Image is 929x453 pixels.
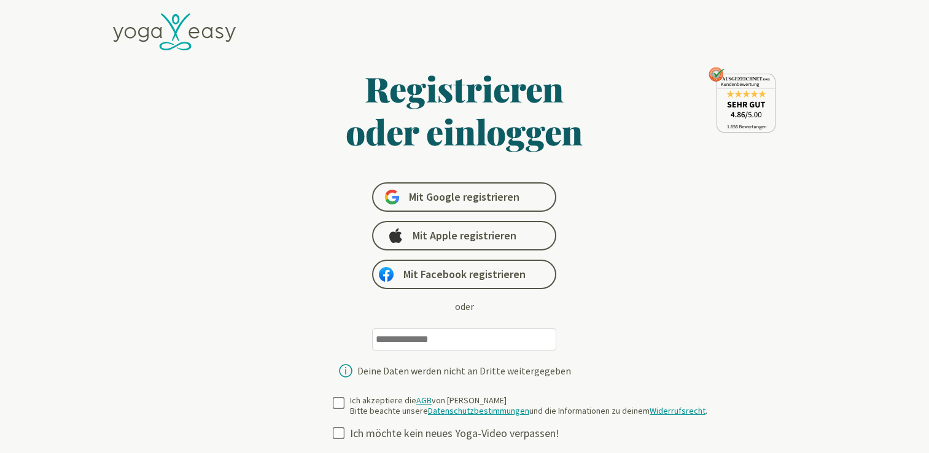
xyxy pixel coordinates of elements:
[409,190,519,204] span: Mit Google registrieren
[357,366,571,376] div: Deine Daten werden nicht an Dritte weitergegeben
[350,427,717,441] div: Ich möchte kein neues Yoga-Video verpassen!
[372,221,556,250] a: Mit Apple registrieren
[455,299,474,314] div: oder
[413,228,516,243] span: Mit Apple registrieren
[709,67,775,133] img: ausgezeichnet_seal.png
[403,267,526,282] span: Mit Facebook registrieren
[227,67,702,153] h1: Registrieren oder einloggen
[372,260,556,289] a: Mit Facebook registrieren
[372,182,556,212] a: Mit Google registrieren
[350,395,707,417] div: Ich akzeptiere die von [PERSON_NAME] Bitte beachte unsere und die Informationen zu deinem .
[416,395,432,406] a: AGB
[650,405,705,416] a: Widerrufsrecht
[428,405,529,416] a: Datenschutzbestimmungen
